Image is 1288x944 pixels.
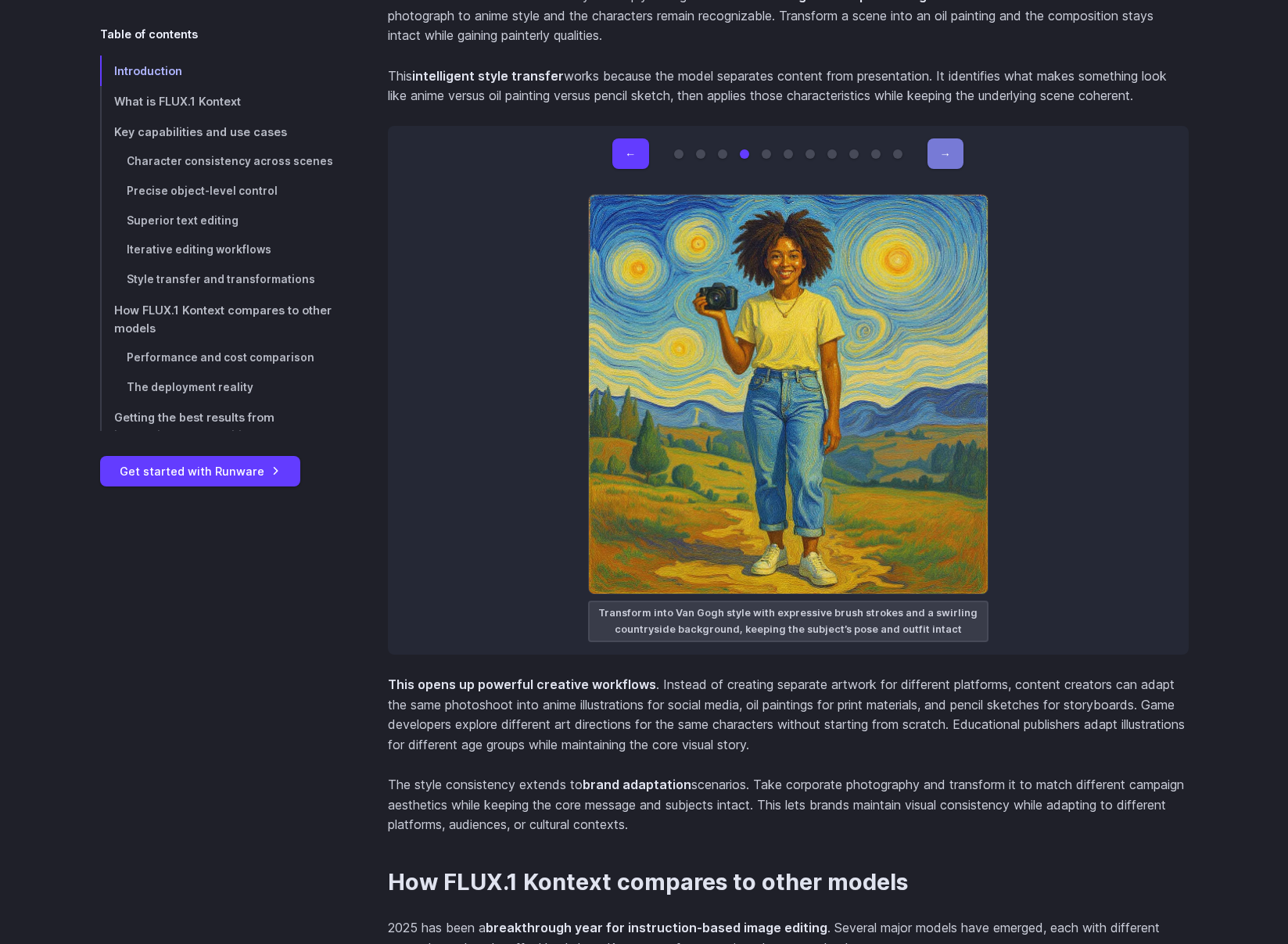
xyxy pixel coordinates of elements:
p: . Instead of creating separate artwork for different platforms, content creators can adapt the sa... [388,675,1189,755]
a: Get started with Runware [100,456,300,486]
img: Young woman with natural curly hair, wearing a pale yellow t-shirt and high-waisted jeans, holdin... [588,194,988,594]
button: Go to 5 of 11 [762,149,771,159]
span: Introduction [114,64,182,77]
span: Superior text editing [127,214,239,227]
button: ← [612,138,648,169]
a: What is FLUX.1 Kontext [100,86,338,117]
span: Table of contents [100,25,198,43]
span: Precise object-level control [127,185,278,197]
span: What is FLUX.1 Kontext [114,95,241,108]
figcaption: Transform into Van Gogh style with expressive brush strokes and a swirling countryside background... [588,601,988,642]
a: Character consistency across scenes [100,147,338,177]
a: Getting the best results from instruction-based editing [100,403,338,451]
p: This works because the model separates content from presentation. It identifies what makes someth... [388,66,1189,106]
strong: breakthrough year for instruction-based image editing [486,920,827,935]
span: Character consistency across scenes [127,155,333,167]
a: How FLUX.1 Kontext compares to other models [388,869,908,896]
button: Go to 2 of 11 [696,149,705,159]
span: Style transfer and transformations [127,273,315,285]
button: → [927,138,963,169]
button: Go to 9 of 11 [849,149,859,159]
button: Go to 7 of 11 [805,149,815,159]
span: Performance and cost comparison [127,351,314,364]
a: Style transfer and transformations [100,265,338,295]
strong: intelligent style transfer [412,68,564,84]
a: Precise object-level control [100,177,338,206]
strong: brand adaptation [583,777,691,792]
button: Go to 10 of 11 [871,149,881,159]
button: Go to 6 of 11 [784,149,793,159]
a: How FLUX.1 Kontext compares to other models [100,295,338,343]
a: Key capabilities and use cases [100,117,338,147]
a: The deployment reality [100,373,338,403]
a: Superior text editing [100,206,338,236]
span: How FLUX.1 Kontext compares to other models [114,303,332,335]
span: Getting the best results from instruction-based editing [114,411,274,443]
span: Iterative editing workflows [127,243,271,256]
button: Go to 3 of 11 [718,149,727,159]
p: The style consistency extends to scenarios. Take corporate photography and transform it to match ... [388,775,1189,835]
button: Go to 4 of 11 [740,149,749,159]
a: Introduction [100,56,338,86]
button: Go to 11 of 11 [893,149,902,159]
button: Go to 8 of 11 [827,149,837,159]
a: Iterative editing workflows [100,235,338,265]
strong: This opens up powerful creative workflows [388,677,656,692]
button: Go to 1 of 11 [674,149,683,159]
span: Key capabilities and use cases [114,125,287,138]
a: Performance and cost comparison [100,343,338,373]
span: The deployment reality [127,381,253,393]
